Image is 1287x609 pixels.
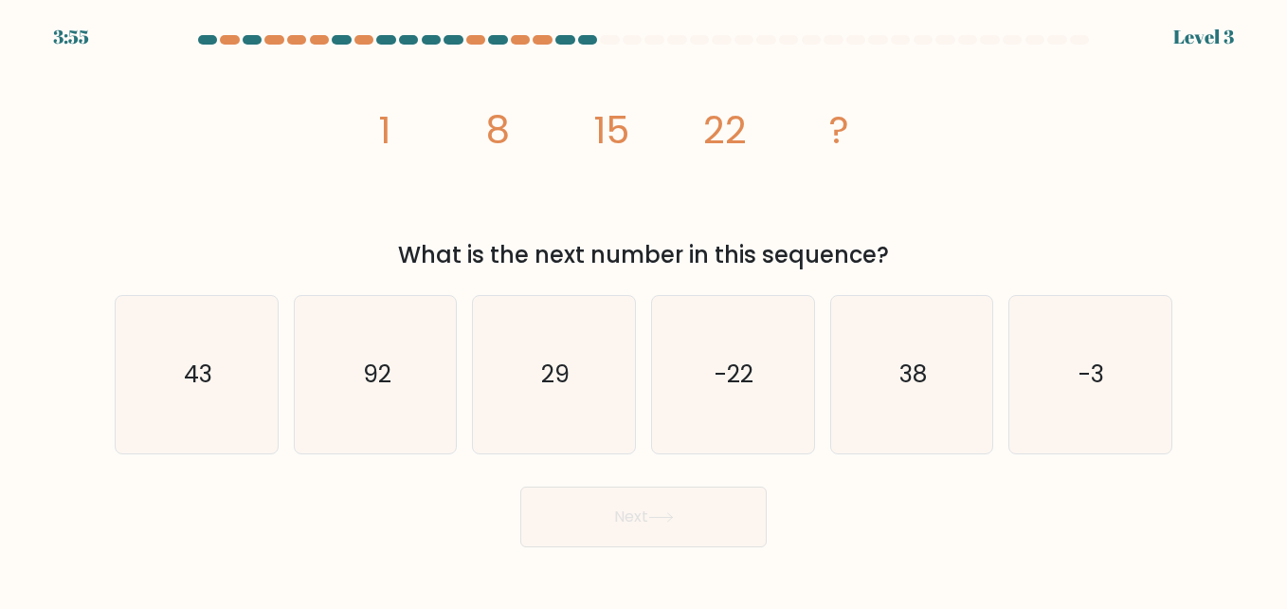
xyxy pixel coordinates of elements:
[486,103,510,157] tspan: 8
[53,23,89,51] div: 3:55
[1079,358,1105,391] text: -3
[703,103,747,157] tspan: 22
[184,358,212,391] text: 43
[899,358,927,391] text: 38
[1173,23,1234,51] div: Level 3
[541,358,570,391] text: 29
[126,238,1161,272] div: What is the next number in this sequence?
[363,358,391,391] text: 92
[829,103,849,157] tspan: ?
[715,358,753,391] text: -22
[520,487,767,547] button: Next
[378,103,390,157] tspan: 1
[593,103,629,157] tspan: 15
